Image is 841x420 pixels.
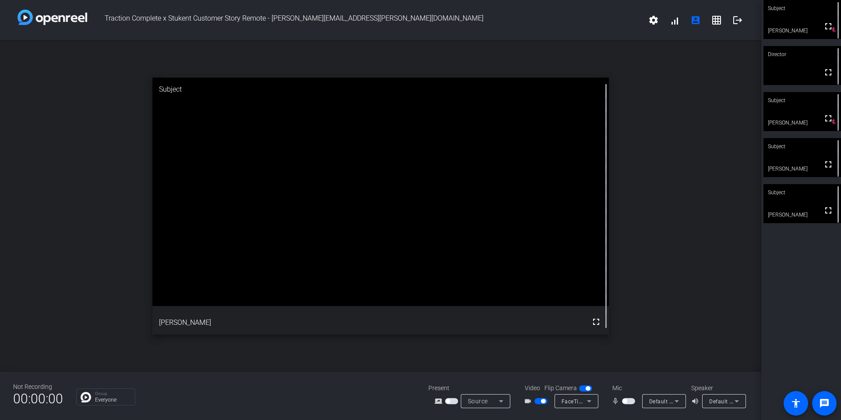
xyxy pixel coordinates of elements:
span: Default - External Microphone (Built-in) [649,398,749,405]
div: Subject [763,138,841,155]
span: FaceTime HD Camera (Built-in) (05ac:8514) [562,398,674,405]
div: Mic [604,384,691,393]
mat-icon: mic_none [611,396,622,406]
span: Flip Camera [544,384,577,393]
mat-icon: account_box [690,15,701,25]
span: Source [468,398,488,405]
div: Not Recording [13,382,63,392]
p: Group [95,392,131,396]
mat-icon: screen_share_outline [435,396,445,406]
span: Video [525,384,540,393]
div: Subject [763,92,841,109]
div: Subject [152,78,609,101]
button: signal_cellular_alt [664,10,685,31]
div: Director [763,46,841,63]
span: Traction Complete x Stukent Customer Story Remote - [PERSON_NAME][EMAIL_ADDRESS][PERSON_NAME][DOM... [87,10,643,31]
mat-icon: fullscreen [823,113,834,124]
img: white-gradient.svg [18,10,87,25]
span: Default - External Headphones (Built-in) [709,398,811,405]
img: Chat Icon [81,392,91,402]
mat-icon: logout [732,15,743,25]
div: Present [428,384,516,393]
p: Everyone [95,397,131,402]
div: Speaker [691,384,744,393]
mat-icon: settings [648,15,659,25]
mat-icon: grid_on [711,15,722,25]
mat-icon: videocam_outline [524,396,534,406]
mat-icon: volume_up [691,396,702,406]
mat-icon: message [819,398,830,409]
span: 00:00:00 [13,388,63,409]
mat-icon: fullscreen [823,67,834,78]
mat-icon: fullscreen [823,205,834,216]
div: Subject [763,184,841,201]
mat-icon: accessibility [791,398,801,409]
mat-icon: fullscreen [591,317,601,327]
mat-icon: fullscreen [823,21,834,32]
mat-icon: fullscreen [823,159,834,170]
